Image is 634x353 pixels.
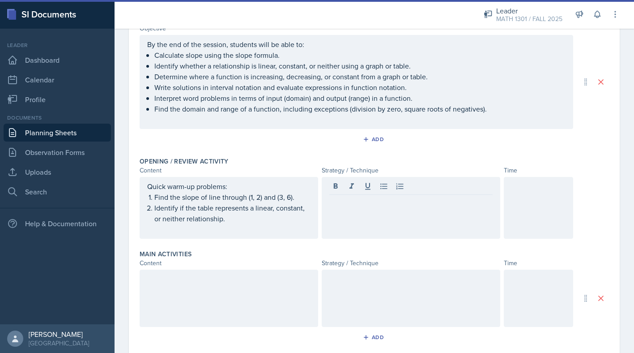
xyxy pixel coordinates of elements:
[4,183,111,201] a: Search
[154,192,311,202] p: Find the slope of line through (1, 2) and (3, 6).
[29,339,89,348] div: [GEOGRAPHIC_DATA]
[322,166,500,175] div: Strategy / Technique
[4,41,111,49] div: Leader
[496,14,562,24] div: MATH 1301 / FALL 2025
[4,163,111,181] a: Uploads
[4,71,111,89] a: Calendar
[360,331,389,344] button: Add
[365,136,384,143] div: Add
[147,181,311,192] p: Quick warm-up problems:
[140,166,318,175] div: Content
[154,82,566,93] p: Write solutions in interval notation and evaluate expressions in function notation.
[4,90,111,108] a: Profile
[147,39,566,50] p: By the end of the session, students will be able to:
[140,250,191,258] label: Main Activities
[154,50,566,60] p: Calculate slope using the slope formula.
[140,157,229,166] label: Opening / Review Activity
[4,215,111,232] div: Help & Documentation
[504,258,573,268] div: Time
[4,114,111,122] div: Documents
[4,124,111,142] a: Planning Sheets
[504,166,573,175] div: Time
[154,93,566,103] p: Interpret word problems in terms of input (domain) and output (range) in a function.
[154,60,566,71] p: Identify whether a relationship is linear, constant, or neither using a graph or table.
[496,5,562,16] div: Leader
[322,258,500,268] div: Strategy / Technique
[154,71,566,82] p: Determine where a function is increasing, decreasing, or constant from a graph or table.
[154,103,566,114] p: Find the domain and range of a function, including exceptions (division by zero, square roots of ...
[29,330,89,339] div: [PERSON_NAME]
[140,258,318,268] div: Content
[365,334,384,341] div: Add
[360,133,389,146] button: Add
[154,202,311,224] p: Identify if the table represents a linear, constant, or neither relationship.
[4,143,111,161] a: Observation Forms
[4,51,111,69] a: Dashboard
